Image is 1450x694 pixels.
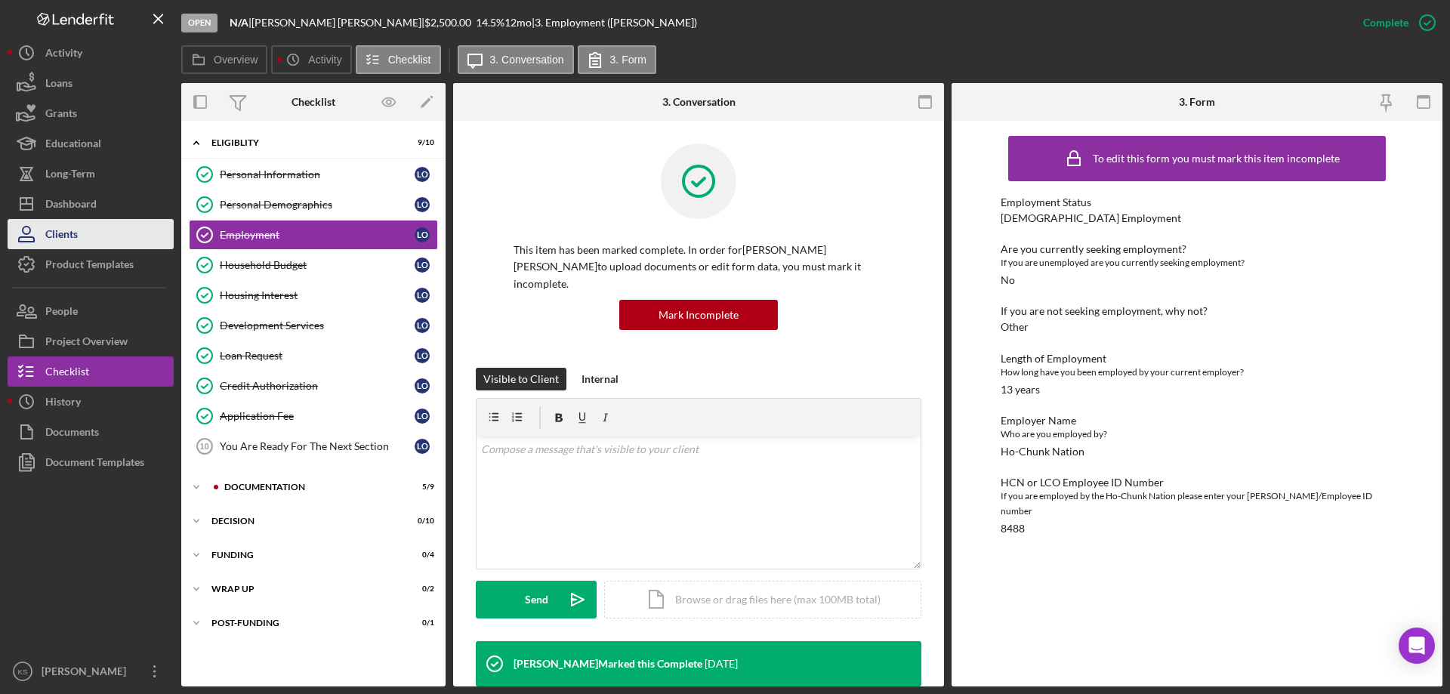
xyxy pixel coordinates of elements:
[1001,196,1393,208] div: Employment Status
[356,45,441,74] button: Checklist
[476,17,504,29] div: 14.5 %
[189,220,438,250] a: EmploymentLO
[490,54,564,66] label: 3. Conversation
[199,442,208,451] tspan: 10
[220,319,415,332] div: Development Services
[1001,212,1181,224] div: [DEMOGRAPHIC_DATA] Employment
[407,138,434,147] div: 9 / 10
[45,68,72,102] div: Loans
[45,387,81,421] div: History
[8,189,174,219] button: Dashboard
[415,288,430,303] div: L O
[8,447,174,477] button: Document Templates
[415,167,430,182] div: L O
[8,98,174,128] a: Grants
[415,378,430,393] div: L O
[619,300,778,330] button: Mark Incomplete
[514,242,884,292] p: This item has been marked complete. In order for [PERSON_NAME] [PERSON_NAME] to upload documents ...
[407,618,434,628] div: 0 / 1
[45,447,144,481] div: Document Templates
[45,296,78,330] div: People
[220,229,415,241] div: Employment
[1001,305,1393,317] div: If you are not seeking employment, why not?
[532,17,697,29] div: | 3. Employment ([PERSON_NAME])
[45,326,128,360] div: Project Overview
[271,45,351,74] button: Activity
[220,289,415,301] div: Housing Interest
[211,585,396,594] div: Wrap up
[1001,446,1084,458] div: Ho-Chunk Nation
[211,138,396,147] div: Eligiblity
[578,45,656,74] button: 3. Form
[8,326,174,356] button: Project Overview
[189,341,438,371] a: Loan RequestLO
[214,54,258,66] label: Overview
[1001,477,1393,489] div: HCN or LCO Employee ID Number
[415,439,430,454] div: L O
[45,189,97,223] div: Dashboard
[211,618,396,628] div: Post-Funding
[8,68,174,98] button: Loans
[189,159,438,190] a: Personal InformationLO
[1348,8,1442,38] button: Complete
[292,96,335,108] div: Checklist
[8,128,174,159] button: Educational
[388,54,431,66] label: Checklist
[483,368,559,390] div: Visible to Client
[38,656,136,690] div: [PERSON_NAME]
[251,17,424,29] div: [PERSON_NAME] [PERSON_NAME] |
[45,98,77,132] div: Grants
[8,656,174,686] button: KS[PERSON_NAME]
[45,417,99,451] div: Documents
[1179,96,1215,108] div: 3. Form
[525,581,548,618] div: Send
[8,249,174,279] button: Product Templates
[415,227,430,242] div: L O
[230,17,251,29] div: |
[8,356,174,387] button: Checklist
[458,45,574,74] button: 3. Conversation
[8,219,174,249] button: Clients
[211,551,396,560] div: Funding
[1001,353,1393,365] div: Length of Employment
[407,517,434,526] div: 0 / 10
[224,483,396,492] div: Documentation
[181,45,267,74] button: Overview
[189,310,438,341] a: Development ServicesLO
[1093,153,1340,165] div: To edit this form you must mark this item incomplete
[1001,384,1040,396] div: 13 years
[189,431,438,461] a: 10You Are Ready For The Next SectionLO
[476,581,597,618] button: Send
[220,168,415,180] div: Personal Information
[189,250,438,280] a: Household BudgetLO
[189,280,438,310] a: Housing InterestLO
[1001,365,1393,380] div: How long have you been employed by your current employer?
[1001,255,1393,270] div: If you are unemployed are you currently seeking employment?
[415,318,430,333] div: L O
[424,17,476,29] div: $2,500.00
[415,348,430,363] div: L O
[211,517,396,526] div: Decision
[582,368,619,390] div: Internal
[415,258,430,273] div: L O
[1001,489,1393,519] div: If you are employed by the Ho-Chunk Nation please enter your [PERSON_NAME]/Employee ID number
[8,296,174,326] button: People
[308,54,341,66] label: Activity
[45,249,134,283] div: Product Templates
[8,159,174,189] button: Long-Term
[415,197,430,212] div: L O
[45,38,82,72] div: Activity
[407,551,434,560] div: 0 / 4
[1001,427,1393,442] div: Who are you employed by?
[18,668,28,676] text: KS
[8,38,174,68] button: Activity
[659,300,739,330] div: Mark Incomplete
[476,368,566,390] button: Visible to Client
[8,387,174,417] a: History
[45,128,101,162] div: Educational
